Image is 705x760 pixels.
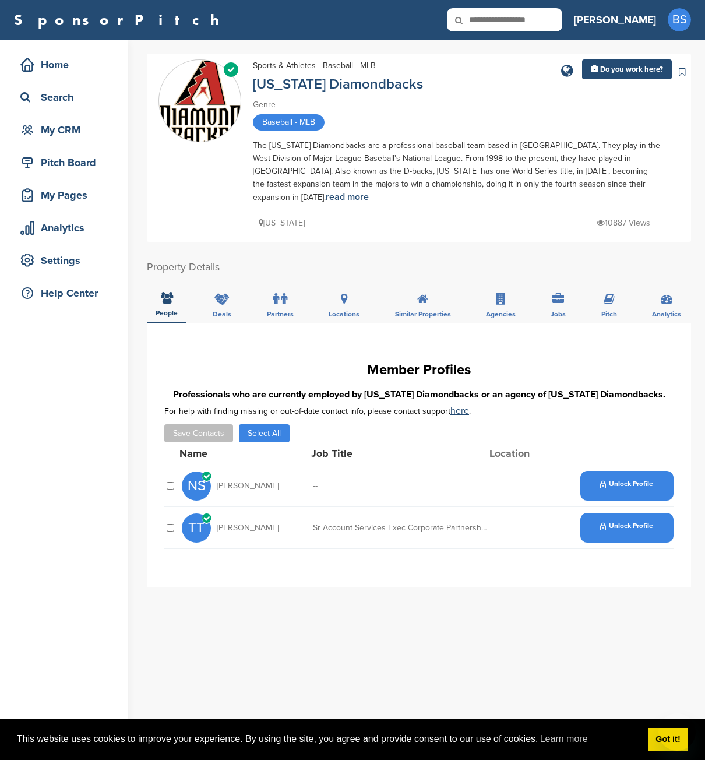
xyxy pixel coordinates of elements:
img: Sponsorpitch & Arizona Diamondbacks [159,60,241,147]
div: Settings [17,250,117,271]
span: Analytics [652,311,681,318]
a: Search [12,84,117,111]
a: dismiss cookie message [648,728,688,751]
a: Settings [12,247,117,274]
button: Select All [239,424,290,442]
div: Sports & Athletes - Baseball - MLB [253,59,376,72]
span: People [156,309,178,316]
a: Analytics [12,214,117,241]
iframe: Button to launch messaging window [658,713,696,751]
button: Save Contacts [164,424,233,442]
span: [PERSON_NAME] [217,524,279,532]
span: Unlock Profile [600,522,653,530]
span: Similar Properties [395,311,451,318]
a: SponsorPitch [14,12,227,27]
a: here [450,405,469,417]
a: [US_STATE] Diamondbacks [253,76,423,93]
span: Pitch [601,311,617,318]
h1: Member Profiles [164,360,674,381]
div: For help with finding missing or out-of-date contact info, please contact support . [164,406,674,416]
span: Partners [267,311,294,318]
h3: Professionals who are currently employed by [US_STATE] Diamondbacks or an agency of [US_STATE] Di... [164,388,674,402]
span: Deals [213,311,231,318]
span: Jobs [551,311,566,318]
div: -- [313,482,488,490]
span: NS [182,472,211,501]
h2: Property Details [147,259,691,275]
p: 10887 Views [597,216,650,230]
span: Unlock Profile [600,480,653,488]
div: Analytics [17,217,117,238]
div: The [US_STATE] Diamondbacks are a professional baseball team based in [GEOGRAPHIC_DATA]. They pla... [253,139,661,204]
span: Do you work here? [600,65,663,74]
div: Location [489,448,577,459]
div: Job Title [311,448,486,459]
span: This website uses cookies to improve your experience. By using the site, you agree and provide co... [17,730,639,748]
a: My CRM [12,117,117,143]
a: learn more about cookies [538,730,590,748]
span: Locations [329,311,359,318]
div: My Pages [17,185,117,206]
div: Help Center [17,283,117,304]
div: Search [17,87,117,108]
a: My Pages [12,182,117,209]
span: [PERSON_NAME] [217,482,279,490]
div: Name [179,448,308,459]
a: [PERSON_NAME] [574,7,656,33]
span: Agencies [486,311,516,318]
a: Do you work here? [582,59,672,79]
a: Home [12,51,117,78]
div: Genre [253,98,661,111]
div: Pitch Board [17,152,117,173]
a: NS [PERSON_NAME] -- Unlock Profile [182,465,674,506]
a: Help Center [12,280,117,307]
a: TT [PERSON_NAME] Sr Account Services Exec Corporate Partnerships Unlock Profile [182,507,674,548]
div: My CRM [17,119,117,140]
p: [US_STATE] [259,216,305,230]
a: Pitch Board [12,149,117,176]
span: BS [668,8,691,31]
span: TT [182,513,211,543]
a: read more [326,191,369,203]
span: Baseball - MLB [253,114,325,131]
div: Sr Account Services Exec Corporate Partnerships [313,524,488,532]
div: Home [17,54,117,75]
h3: [PERSON_NAME] [574,12,656,28]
